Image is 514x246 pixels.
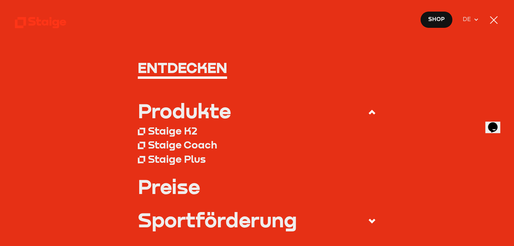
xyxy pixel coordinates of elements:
[485,113,507,133] iframe: chat widget
[428,15,445,24] span: Shop
[148,139,217,151] div: Staige Coach
[420,11,453,28] a: Shop
[463,15,473,24] span: DE
[148,125,197,137] div: Staige K2
[138,176,376,196] a: Preise
[148,153,206,165] div: Staige Plus
[138,124,376,138] a: Staige K2
[138,138,376,152] a: Staige Coach
[138,101,231,121] div: Produkte
[138,210,297,230] div: Sportförderung
[138,152,376,166] a: Staige Plus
